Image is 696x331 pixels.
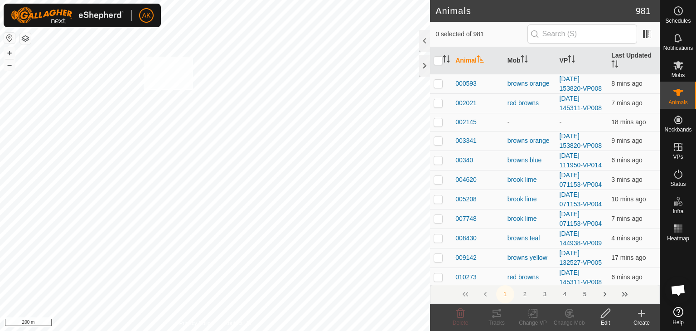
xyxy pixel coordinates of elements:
span: 010273 [455,273,477,282]
span: 981 [636,4,651,18]
div: Tracks [478,319,515,327]
span: 008430 [455,234,477,243]
a: [DATE] 145311-VP008 [560,269,602,286]
span: 10 Sept 2025, 5:51 pm [611,254,646,261]
span: Neckbands [664,127,691,132]
div: red browns [507,98,552,108]
button: 4 [556,285,574,303]
span: 10 Sept 2025, 6:04 pm [611,234,642,242]
button: 2 [516,285,534,303]
span: 002145 [455,117,477,127]
button: 5 [576,285,594,303]
span: AK [142,11,151,20]
span: Infra [672,209,683,214]
button: 1 [496,285,514,303]
span: 005208 [455,195,477,204]
div: Open chat [665,277,692,304]
app-display-virtual-paddock-transition: - [560,118,562,126]
div: Create [623,319,660,327]
span: VPs [673,154,683,160]
span: 10 Sept 2025, 6:02 pm [611,156,642,164]
button: + [4,48,15,58]
span: 10 Sept 2025, 5:59 pm [611,137,642,144]
button: Reset Map [4,33,15,44]
a: Privacy Policy [179,319,213,327]
th: Last Updated [608,47,660,74]
span: 10 Sept 2025, 6:02 pm [611,273,642,281]
a: Contact Us [224,319,251,327]
span: 10 Sept 2025, 5:58 pm [611,195,646,203]
div: brook lime [507,195,552,204]
span: 10 Sept 2025, 6:02 pm [611,215,642,222]
div: brook lime [507,214,552,224]
a: [DATE] 145311-VP008 [560,95,602,112]
input: Search (S) [527,24,637,44]
a: Help [660,303,696,329]
p-sorticon: Activate to sort [443,57,450,64]
span: 004620 [455,175,477,185]
span: 003341 [455,136,477,146]
div: brook lime [507,175,552,185]
span: 00340 [455,156,473,165]
div: Edit [587,319,623,327]
a: [DATE] 153820-VP008 [560,75,602,92]
span: 000593 [455,79,477,88]
span: 002021 [455,98,477,108]
a: [DATE] 111950-VP014 [560,152,602,169]
p-sorticon: Activate to sort [611,62,619,69]
span: Animals [668,100,688,105]
span: 007748 [455,214,477,224]
a: [DATE] 132527-VP005 [560,249,602,266]
button: 3 [536,285,554,303]
div: Change Mob [551,319,587,327]
p-sorticon: Activate to sort [477,57,484,64]
a: [DATE] 071153-VP004 [560,210,602,227]
button: Next Page [596,285,614,303]
p-sorticon: Activate to sort [521,57,528,64]
span: Schedules [665,18,691,24]
button: Last Page [616,285,634,303]
span: Help [672,320,684,325]
div: browns blue [507,156,552,165]
th: Animal [452,47,504,74]
a: [DATE] 071153-VP004 [560,171,602,188]
span: Notifications [663,45,693,51]
span: 009142 [455,253,477,263]
button: – [4,59,15,70]
div: browns orange [507,79,552,88]
div: red browns [507,273,552,282]
th: Mob [504,47,556,74]
h2: Animals [435,5,636,16]
button: Map Layers [20,33,31,44]
span: 10 Sept 2025, 6:05 pm [611,176,642,183]
span: 10 Sept 2025, 6:01 pm [611,99,642,107]
div: browns teal [507,234,552,243]
span: Delete [453,320,469,326]
span: Heatmap [667,236,689,241]
div: browns yellow [507,253,552,263]
div: Change VP [515,319,551,327]
span: 0 selected of 981 [435,29,527,39]
a: [DATE] 144938-VP009 [560,230,602,247]
span: Mobs [672,73,685,78]
div: browns orange [507,136,552,146]
span: 10 Sept 2025, 5:51 pm [611,118,646,126]
div: - [507,117,552,127]
img: Gallagher Logo [11,7,124,24]
a: [DATE] 071153-VP004 [560,191,602,208]
p-sorticon: Activate to sort [568,57,575,64]
a: [DATE] 153820-VP008 [560,132,602,149]
span: Status [670,181,686,187]
th: VP [556,47,608,74]
span: 10 Sept 2025, 6:01 pm [611,80,642,87]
